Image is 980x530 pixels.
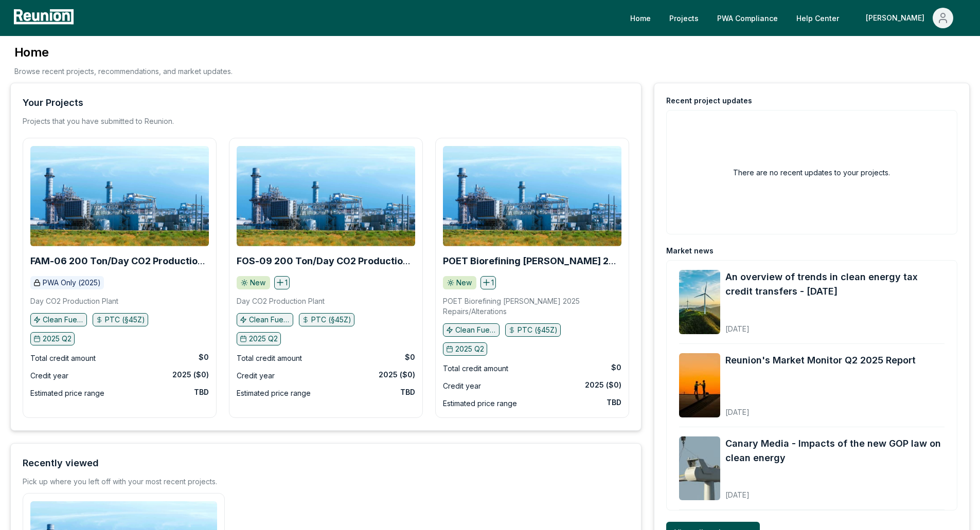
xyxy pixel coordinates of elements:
p: PTC (§45Z) [311,315,351,325]
a: PWA Compliance [709,8,786,28]
div: $0 [611,362,621,373]
p: 2025 Q2 [455,344,484,354]
div: $0 [199,352,209,362]
div: Total credit amount [30,352,96,364]
div: Recently viewed [23,456,99,470]
p: Clean Fuel Production [455,325,496,335]
div: TBD [607,397,621,408]
div: Recent project updates [666,96,752,106]
p: POET Biorefining [PERSON_NAME] 2025 Repairs/Alterations [443,296,621,317]
div: Credit year [30,370,68,382]
div: Estimated price range [237,387,311,399]
div: Market news [666,246,714,256]
div: [PERSON_NAME] [866,8,929,28]
div: Credit year [443,380,481,392]
b: POET Biorefining [PERSON_NAME] 2025 Repairs/Alterations [443,255,621,277]
button: Clean Fuel Production [30,313,87,326]
button: 1 [480,276,496,289]
a: POET Biorefining [PERSON_NAME] 2025 Repairs/Alterations [443,256,621,266]
div: Estimated price range [443,397,517,410]
button: 2025 Q2 [30,332,75,345]
img: FOS-09 200 Ton/Day CO2 Production Plant [237,146,415,246]
div: Total credit amount [443,362,508,375]
a: FAM-06 200 Ton/Day CO2 Production Plant [30,256,209,266]
a: Projects [661,8,707,28]
a: Reunion's Market Monitor Q2 2025 Report [725,353,916,368]
h3: Home [14,44,233,61]
p: PTC (§45Z) [105,315,145,325]
img: An overview of trends in clean energy tax credit transfers - August 2025 [679,270,720,334]
h2: There are no recent updates to your projects. [733,167,890,178]
a: An overview of trends in clean energy tax credit transfers - [DATE] [725,270,945,299]
p: Projects that you have submitted to Reunion. [23,116,174,126]
p: PWA Only (2025) [43,278,101,288]
p: New [250,278,265,288]
nav: Main [622,8,970,28]
p: Clean Fuel Production [249,315,290,325]
div: 2025 ($0) [172,370,209,380]
div: Your Projects [23,96,83,110]
img: Canary Media - Impacts of the new GOP law on clean energy [679,436,720,501]
a: Help Center [788,8,847,28]
img: POET Biorefining Preston 2025 Repairs/Alterations [443,146,621,246]
button: Clean Fuel Production [443,323,500,337]
div: TBD [400,387,415,397]
div: 2025 ($0) [585,380,621,390]
button: 2025 Q2 [443,342,487,356]
div: 2025 ($0) [379,370,415,380]
p: Day CO2 Production Plant [237,296,325,306]
div: [DATE] [725,316,945,334]
b: FOS-09 200 Ton/Day CO2 Production Plant [237,255,411,277]
div: [DATE] [725,482,945,500]
div: Total credit amount [237,352,302,364]
p: 2025 Q2 [249,334,278,344]
div: TBD [194,387,209,397]
button: 1 [274,276,290,289]
p: 2025 Q2 [43,334,72,344]
div: Credit year [237,370,275,382]
div: Pick up where you left off with your most recent projects. [23,477,217,487]
div: [DATE] [725,399,916,417]
a: Canary Media - Impacts of the new GOP law on clean energy [725,436,945,465]
p: New [456,278,472,288]
p: Day CO2 Production Plant [30,296,118,306]
button: [PERSON_NAME] [858,8,961,28]
b: FAM-06 200 Ton/Day CO2 Production Plant [30,255,205,277]
p: Clean Fuel Production [43,315,84,325]
button: Clean Fuel Production [237,313,293,326]
img: Reunion's Market Monitor Q2 2025 Report [679,353,720,417]
div: $0 [405,352,415,362]
a: FOS-09 200 Ton/Day CO2 Production Plant [237,256,415,266]
p: PTC (§45Z) [518,325,558,335]
button: 2025 Q2 [237,332,281,345]
div: Estimated price range [30,387,104,399]
p: Browse recent projects, recommendations, and market updates. [14,66,233,77]
a: Home [622,8,659,28]
img: FAM-06 200 Ton/Day CO2 Production Plant [30,146,209,246]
